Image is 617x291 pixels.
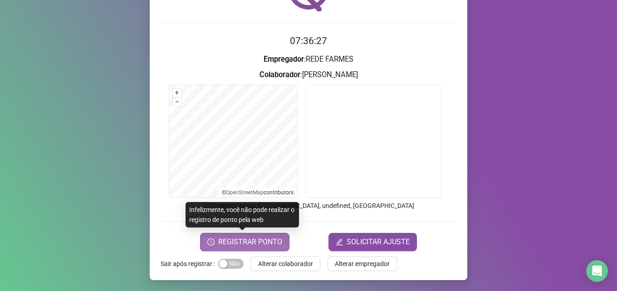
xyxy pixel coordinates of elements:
[251,256,320,271] button: Alterar colaborador
[226,189,264,196] a: OpenStreetMap
[161,201,456,211] p: Endereço aprox. : [GEOGRAPHIC_DATA], undefined, [GEOGRAPHIC_DATA]
[173,98,181,106] button: –
[335,259,390,269] span: Alterar empregador
[347,237,410,247] span: SOLICITAR AJUSTE
[290,35,327,46] time: 07:36:27
[218,237,282,247] span: REGISTRAR PONTO
[260,70,300,79] strong: Colaborador
[200,233,289,251] button: REGISTRAR PONTO
[222,189,295,196] li: © contributors.
[258,259,313,269] span: Alterar colaborador
[203,201,211,209] span: info-circle
[173,89,181,97] button: +
[264,55,304,64] strong: Empregador
[161,256,218,271] label: Sair após registrar
[336,238,343,246] span: edit
[207,238,215,246] span: clock-circle
[328,256,397,271] button: Alterar empregador
[161,69,456,81] h3: : [PERSON_NAME]
[161,54,456,65] h3: : REDE FARMES
[328,233,417,251] button: editSOLICITAR AJUSTE
[586,260,608,282] div: Open Intercom Messenger
[186,202,299,227] div: Infelizmente, você não pode realizar o registro de ponto pela web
